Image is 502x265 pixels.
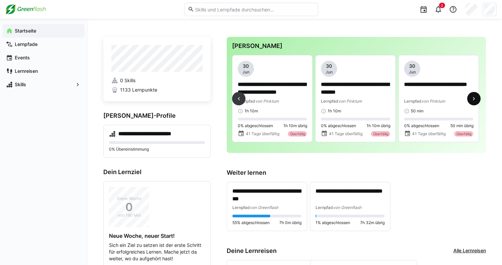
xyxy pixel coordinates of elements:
span: Lernpfad [404,99,422,104]
h3: Weiter lernen [227,169,486,176]
span: 50 min [411,108,424,114]
span: 2 [441,3,443,7]
span: Jun [409,69,416,75]
span: 0% abgeschlossen [404,123,439,128]
a: 0 Skills [111,77,203,84]
span: von Greenflash [250,205,278,210]
input: Skills und Lernpfade durchsuchen… [194,6,314,12]
span: Lernpfad [316,205,333,210]
span: 41 Tage überfällig [412,131,446,137]
span: Jun [326,69,333,75]
span: 30 [326,63,332,69]
span: 1% abgeschlossen [316,220,350,225]
span: 30 [243,63,249,69]
span: 0% abgeschlossen [238,123,273,128]
div: Überfällig [288,131,307,137]
span: Lernpfad [321,99,338,104]
div: Überfällig [371,131,390,137]
h3: Dein Lernziel [103,168,211,176]
h4: Neue Woche, neuer Start! [109,232,205,239]
span: von Pinktum [255,99,279,104]
span: 1h 10m [244,108,258,114]
span: 0% abgeschlossen [321,123,356,128]
h3: [PERSON_NAME]-Profile [103,112,211,119]
p: Sich ein Ziel zu setzen ist der erste Schritt für erfolgreiches Lernen. Mache jetzt da weiter, wo... [109,242,205,262]
h3: Deine Lernreisen [227,247,277,255]
span: 55% abgeschlossen [232,220,270,225]
p: 0% Übereinstimmung [109,147,205,152]
div: Überfällig [454,131,473,137]
a: Alle Lernreisen [453,247,486,255]
span: von Greenflash [333,205,361,210]
span: Lernpfad [238,99,255,104]
span: 1h 10m übrig [283,123,307,128]
h3: [PERSON_NAME] [232,42,481,50]
span: 41 Tage überfällig [246,131,279,137]
span: 7h 0m übrig [279,220,301,225]
span: 7h 32m übrig [360,220,385,225]
span: 0 Skills [120,77,135,84]
span: Jun [242,69,249,75]
span: Lernpfad [232,205,250,210]
span: 1h 10m übrig [366,123,390,128]
span: 30 [409,63,415,69]
span: 50 min übrig [450,123,473,128]
span: 1133 Lernpunkte [120,87,157,93]
span: 1h 10m [328,108,341,114]
span: von Pinktum [422,99,445,104]
span: von Pinktum [338,99,362,104]
span: 41 Tage überfällig [329,131,362,137]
